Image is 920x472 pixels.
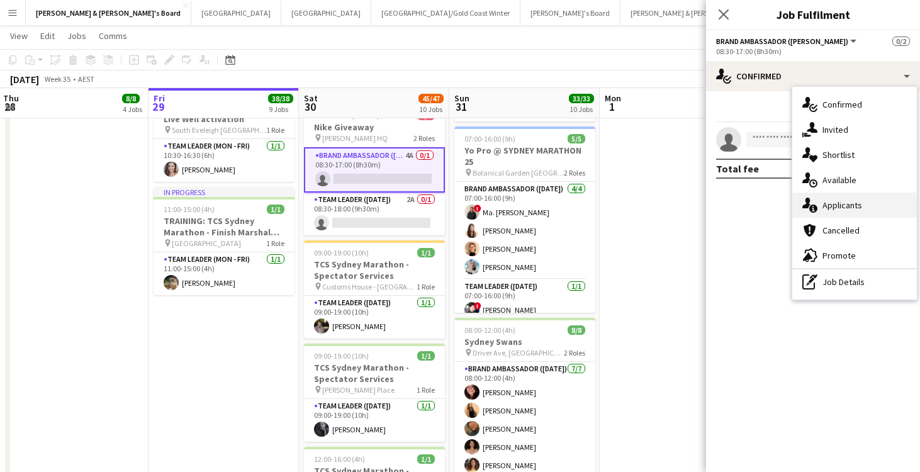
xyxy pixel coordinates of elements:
[417,454,435,464] span: 1/1
[154,252,295,295] app-card-role: Team Leader (Mon - Fri)1/111:00-15:00 (4h)[PERSON_NAME]
[266,125,284,135] span: 1 Role
[302,99,318,114] span: 30
[520,1,620,25] button: [PERSON_NAME]'s Board
[172,239,241,248] span: [GEOGRAPHIC_DATA]
[371,1,520,25] button: [GEOGRAPHIC_DATA]/Gold Coast Winter
[304,344,445,442] app-job-card: 09:00-19:00 (10h)1/1TCS Sydney Marathon - Spectator Services [PERSON_NAME] Place1 RoleTeam Leader...
[620,1,781,25] button: [PERSON_NAME] & [PERSON_NAME]'s Board
[314,454,365,464] span: 12:00-16:00 (4h)
[792,117,917,142] div: Invited
[792,167,917,193] div: Available
[304,296,445,339] app-card-role: Team Leader ([DATE])1/109:00-19:00 (10h)[PERSON_NAME]
[3,93,19,104] span: Thu
[454,336,595,347] h3: Sydney Swans
[322,282,417,291] span: Customs House - [GEOGRAPHIC_DATA]
[314,248,369,257] span: 09:00-19:00 (10h)
[154,113,295,125] h3: Live Well activation
[792,193,917,218] div: Applicants
[99,30,127,42] span: Comms
[605,93,621,104] span: Mon
[454,93,469,104] span: Sun
[154,187,295,295] app-job-card: In progress11:00-15:00 (4h)1/1TRAINING: TCS Sydney Marathon - Finish Marshal Crew [GEOGRAPHIC_DAT...
[569,104,593,114] div: 10 Jobs
[454,145,595,167] h3: Yo Pro @ SYDNEY MARATHON 25
[304,93,318,104] span: Sat
[716,47,910,56] div: 08:30-17:00 (8h30m)
[269,104,293,114] div: 9 Jobs
[464,134,515,143] span: 07:00-16:00 (9h)
[304,399,445,442] app-card-role: Team Leader ([DATE])1/109:00-19:00 (10h)[PERSON_NAME]
[304,93,445,235] app-job-card: Updated08:30-18:00 (9h30m)0/2Nike Giveaway [PERSON_NAME] HQ2 RolesBrand Ambassador ([PERSON_NAME]...
[164,205,215,214] span: 11:00-15:00 (4h)
[716,37,848,46] span: Brand Ambassador (Mon - Fri)
[706,61,920,91] div: Confirmed
[417,248,435,257] span: 1/1
[452,99,469,114] span: 31
[154,215,295,238] h3: TRAINING: TCS Sydney Marathon - Finish Marshal Crew
[454,279,595,322] app-card-role: Team Leader ([DATE])1/107:00-16:00 (9h)![PERSON_NAME]
[603,99,621,114] span: 1
[792,269,917,295] div: Job Details
[152,99,165,114] span: 29
[40,30,55,42] span: Edit
[42,74,73,84] span: Week 35
[792,218,917,243] div: Cancelled
[304,193,445,235] app-card-role: Team Leader ([DATE])2A0/108:30-18:00 (9h30m)
[94,28,132,44] a: Comms
[267,205,284,214] span: 1/1
[474,302,481,310] span: !
[67,30,86,42] span: Jobs
[569,94,594,103] span: 33/33
[464,325,515,335] span: 08:00-12:00 (4h)
[474,205,481,212] span: !
[454,182,595,279] app-card-role: Brand Ambassador ([DATE])4/407:00-16:00 (9h)!Ma. [PERSON_NAME][PERSON_NAME][PERSON_NAME][PERSON_N...
[417,351,435,361] span: 1/1
[35,28,60,44] a: Edit
[473,168,564,177] span: Botanical Garden [GEOGRAPHIC_DATA]
[419,104,443,114] div: 10 Jobs
[304,147,445,193] app-card-role: Brand Ambassador ([PERSON_NAME])4A0/108:30-17:00 (8h30m)
[281,1,371,25] button: [GEOGRAPHIC_DATA]
[314,351,369,361] span: 09:00-19:00 (10h)
[191,1,281,25] button: [GEOGRAPHIC_DATA]
[78,74,94,84] div: AEST
[26,1,191,25] button: [PERSON_NAME] & [PERSON_NAME]'s Board
[304,240,445,339] app-job-card: 09:00-19:00 (10h)1/1TCS Sydney Marathon - Spectator Services Customs House - [GEOGRAPHIC_DATA]1 R...
[473,348,564,357] span: Driver Ave, [GEOGRAPHIC_DATA]
[123,104,142,114] div: 4 Jobs
[304,362,445,385] h3: TCS Sydney Marathon - Spectator Services
[564,348,585,357] span: 2 Roles
[892,37,910,46] span: 0/2
[716,37,858,46] button: Brand Ambassador ([PERSON_NAME])
[10,73,39,86] div: [DATE]
[154,93,165,104] span: Fri
[304,121,445,133] h3: Nike Giveaway
[454,126,595,313] app-job-card: 07:00-16:00 (9h)5/5Yo Pro @ SYDNEY MARATHON 25 Botanical Garden [GEOGRAPHIC_DATA]2 RolesBrand Amb...
[568,134,585,143] span: 5/5
[304,259,445,281] h3: TCS Sydney Marathon - Spectator Services
[154,139,295,182] app-card-role: Team Leader (Mon - Fri)1/110:30-16:30 (6h)[PERSON_NAME]
[1,99,19,114] span: 28
[792,243,917,268] div: Promote
[122,94,140,103] span: 8/8
[172,125,266,135] span: South Eveleigh [GEOGRAPHIC_DATA]
[564,168,585,177] span: 2 Roles
[413,133,435,143] span: 2 Roles
[417,282,435,291] span: 1 Role
[568,325,585,335] span: 8/8
[5,28,33,44] a: View
[417,385,435,395] span: 1 Role
[268,94,293,103] span: 38/38
[792,92,917,117] div: Confirmed
[716,162,759,175] div: Total fee
[10,30,28,42] span: View
[154,85,295,182] app-job-card: In progress10:30-16:30 (6h)1/1Live Well activation South Eveleigh [GEOGRAPHIC_DATA]1 RoleTeam Lea...
[792,142,917,167] div: Shortlist
[322,385,395,395] span: [PERSON_NAME] Place
[706,6,920,23] h3: Job Fulfilment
